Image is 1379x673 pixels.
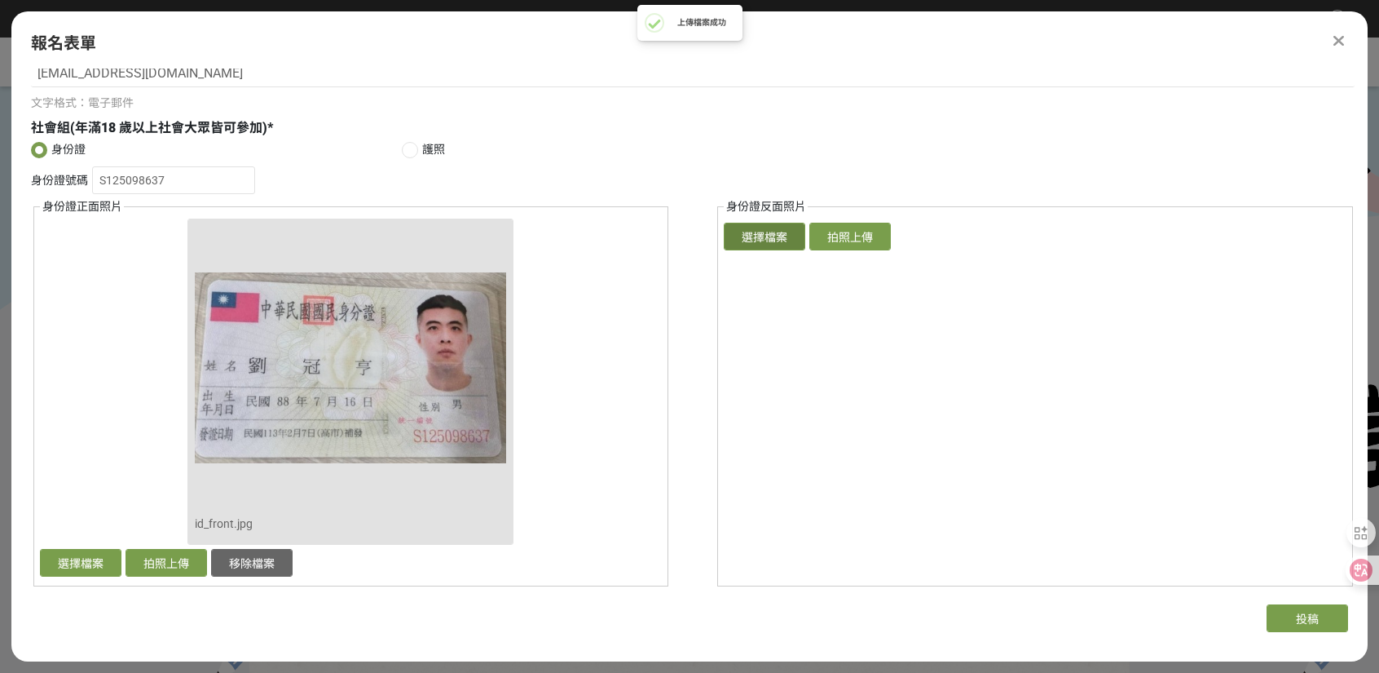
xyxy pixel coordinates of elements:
[724,223,805,250] button: 選擇檔案
[422,141,600,158] span: 護照
[31,33,96,53] span: 報名表單
[92,166,255,194] input: 身份證號碼
[809,223,891,250] button: 拍照上傳
[31,96,134,109] span: 文字格式：電子郵件
[195,510,253,538] span: id_front.jpg
[211,549,293,577] button: 移除檔案
[31,120,267,135] span: 社會組(年滿18 歲以上社會大眾皆可參加)
[51,141,86,158] span: 身份證
[40,198,124,215] legend: 身份證正面照片
[126,549,207,577] button: 拍照上傳
[1267,604,1348,632] button: 投稿
[724,198,808,215] legend: 身份證反面照片
[31,174,88,187] span: 身份證號碼
[1296,613,1319,626] span: 投稿
[40,549,121,577] button: 選擇檔案
[195,226,506,510] img: Image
